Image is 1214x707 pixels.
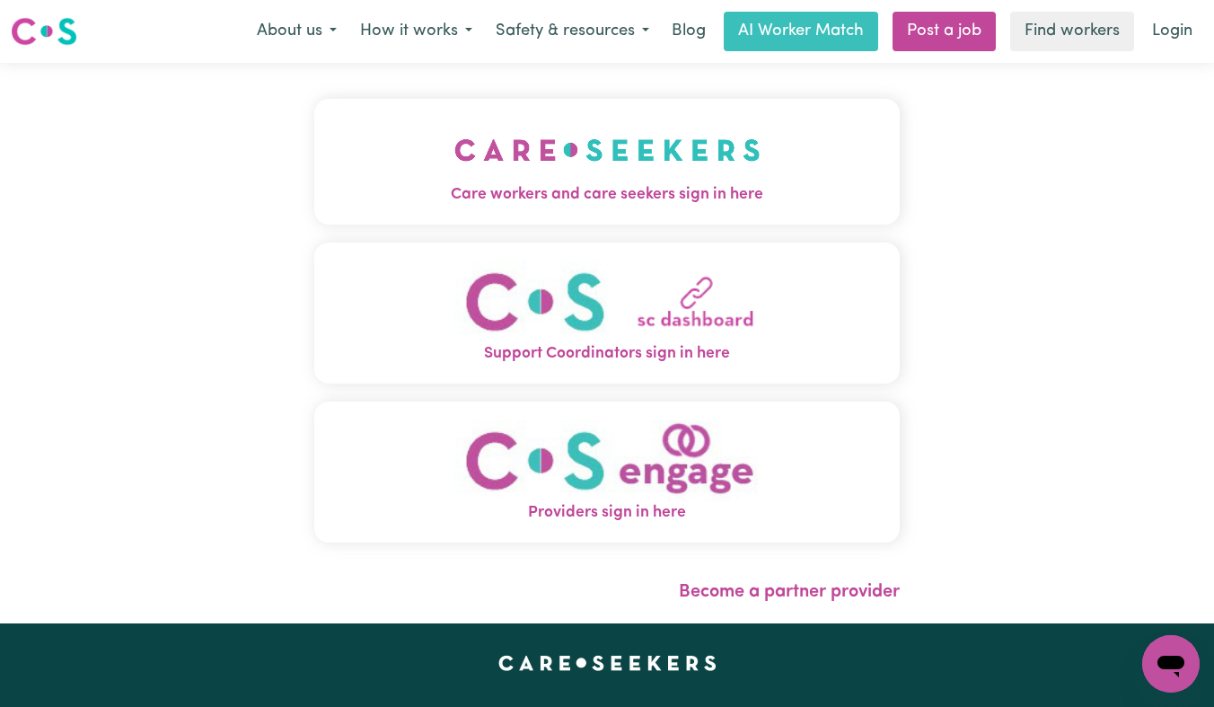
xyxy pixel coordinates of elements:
[1010,12,1134,51] a: Find workers
[1141,12,1203,51] a: Login
[498,656,717,670] a: Careseekers home page
[314,183,900,207] span: Care workers and care seekers sign in here
[348,13,484,50] button: How it works
[314,402,900,543] button: Providers sign in here
[1142,635,1200,693] iframe: Button to launch messaging window
[11,15,77,48] img: Careseekers logo
[314,243,900,384] button: Support Coordinators sign in here
[484,13,661,50] button: Safety & resources
[724,12,878,51] a: AI Worker Match
[245,13,348,50] button: About us
[314,99,900,225] button: Care workers and care seekers sign in here
[314,501,900,525] span: Providers sign in here
[661,12,717,51] a: Blog
[893,12,996,51] a: Post a job
[679,583,900,601] a: Become a partner provider
[11,11,77,52] a: Careseekers logo
[314,342,900,366] span: Support Coordinators sign in here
